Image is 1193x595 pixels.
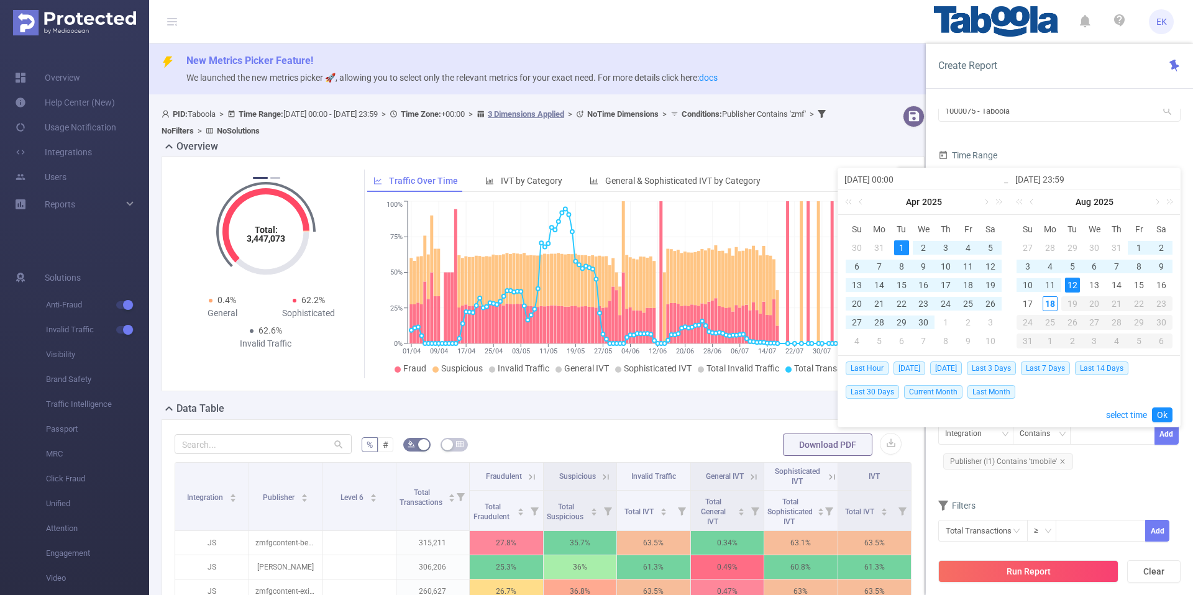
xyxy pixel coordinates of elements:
[1017,224,1039,235] span: Su
[913,257,935,276] td: April 9, 2025
[957,238,979,257] td: April 4, 2025
[1154,259,1169,274] div: 9
[501,176,562,186] span: IVT by Category
[938,240,953,255] div: 3
[890,257,913,276] td: April 8, 2025
[983,278,998,293] div: 19
[1128,296,1150,311] div: 22
[46,541,149,566] span: Engagement
[1061,276,1084,294] td: August 12, 2025
[806,109,818,119] span: >
[1087,278,1102,293] div: 13
[1017,315,1039,330] div: 24
[890,220,913,238] th: Tue
[872,296,887,311] div: 21
[1128,294,1150,313] td: August 22, 2025
[979,294,1002,313] td: April 26, 2025
[175,434,352,454] input: Search...
[1061,224,1084,235] span: Tu
[846,220,868,238] th: Sun
[378,109,390,119] span: >
[46,293,149,317] span: Anti-Fraud
[1061,313,1084,332] td: August 26, 2025
[1061,238,1084,257] td: July 29, 2025
[1128,220,1150,238] th: Fri
[46,466,149,491] span: Click Fraud
[1039,334,1061,348] div: 1
[1131,278,1146,293] div: 15
[894,259,909,274] div: 8
[46,367,149,392] span: Brand Safety
[843,189,859,214] a: Last year (Control + left)
[868,238,890,257] td: March 31, 2025
[1039,257,1061,276] td: August 4, 2025
[872,278,887,293] div: 14
[1017,332,1039,350] td: August 31, 2025
[983,240,998,255] div: 5
[935,224,957,235] span: Th
[913,294,935,313] td: April 23, 2025
[1154,423,1179,445] button: Add
[979,257,1002,276] td: April 12, 2025
[1061,332,1084,350] td: September 2, 2025
[1061,296,1084,311] div: 19
[1017,276,1039,294] td: August 10, 2025
[868,276,890,294] td: April 14, 2025
[1020,278,1035,293] div: 10
[386,201,403,209] tspan: 100%
[957,313,979,332] td: May 2, 2025
[1105,294,1128,313] td: August 21, 2025
[45,265,81,290] span: Solutions
[980,189,991,214] a: Next month (PageDown)
[465,109,477,119] span: >
[1109,278,1124,293] div: 14
[1084,334,1106,348] div: 3
[1092,189,1115,214] a: 2025
[1039,294,1061,313] td: August 18, 2025
[266,307,352,320] div: Sophisticated
[1128,315,1150,330] div: 29
[979,332,1002,350] td: May 10, 2025
[1084,332,1106,350] td: September 3, 2025
[849,334,864,348] div: 4
[1043,278,1058,293] div: 11
[45,199,75,209] span: Reports
[45,192,75,217] a: Reports
[1061,257,1084,276] td: August 5, 2025
[186,73,718,83] span: We launched the new metrics picker 🚀, allowing you to select only the relevant metrics for your e...
[938,259,953,274] div: 10
[1061,220,1084,238] th: Tue
[217,126,260,135] b: No Solutions
[1105,296,1128,311] div: 21
[1087,240,1102,255] div: 30
[1105,257,1128,276] td: August 7, 2025
[46,442,149,466] span: MRC
[957,294,979,313] td: April 25, 2025
[270,177,280,179] button: 2
[935,294,957,313] td: April 24, 2025
[935,276,957,294] td: April 17, 2025
[1106,403,1147,427] a: select time
[849,259,864,274] div: 6
[1127,560,1181,583] button: Clear
[1150,334,1172,348] div: 6
[890,224,913,235] span: Tu
[1039,224,1061,235] span: Mo
[176,139,218,154] h2: Overview
[935,220,957,238] th: Thu
[1109,240,1124,255] div: 31
[1150,313,1172,332] td: August 30, 2025
[1105,220,1128,238] th: Thu
[484,347,502,355] tspan: 25/04
[1061,334,1084,348] div: 2
[1152,407,1172,422] a: Ok
[1017,334,1039,348] div: 31
[938,296,953,311] div: 24
[1128,257,1150,276] td: August 8, 2025
[868,220,890,238] th: Mon
[846,257,868,276] td: April 6, 2025
[1039,276,1061,294] td: August 11, 2025
[1105,334,1128,348] div: 4
[1128,276,1150,294] td: August 15, 2025
[1109,259,1124,274] div: 7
